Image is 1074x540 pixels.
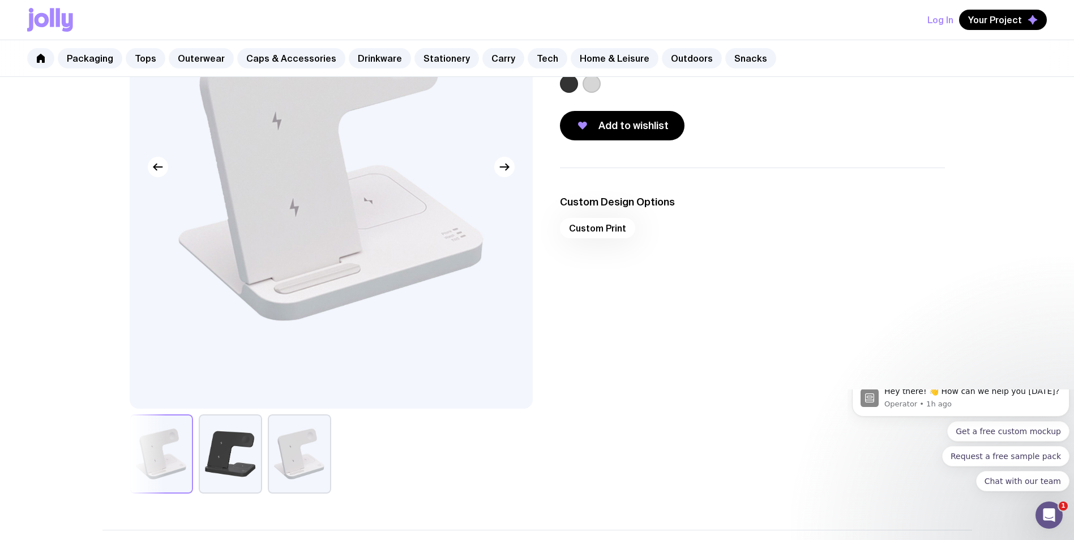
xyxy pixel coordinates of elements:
p: Message from Operator, sent 1h ago [37,10,213,20]
a: Outdoors [662,48,722,68]
a: Stationery [414,48,479,68]
a: Packaging [58,48,122,68]
h3: Custom Design Options [560,195,945,209]
a: Snacks [725,48,776,68]
a: Home & Leisure [571,48,658,68]
span: Your Project [968,14,1022,25]
button: Log In [927,10,953,30]
a: Carry [482,48,524,68]
a: Drinkware [349,48,411,68]
button: Your Project [959,10,1047,30]
button: Add to wishlist [560,111,684,140]
button: Quick reply: Request a free sample pack [95,57,222,77]
a: Caps & Accessories [237,48,345,68]
span: 1 [1059,502,1068,511]
span: Add to wishlist [598,119,669,132]
button: Quick reply: Chat with our team [129,82,222,102]
a: Tops [126,48,165,68]
iframe: Intercom live chat [1036,502,1063,529]
iframe: Intercom notifications message [848,389,1074,534]
a: Outerwear [169,48,234,68]
a: Tech [528,48,567,68]
div: Quick reply options [5,32,222,102]
button: Quick reply: Get a free custom mockup [100,32,222,52]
